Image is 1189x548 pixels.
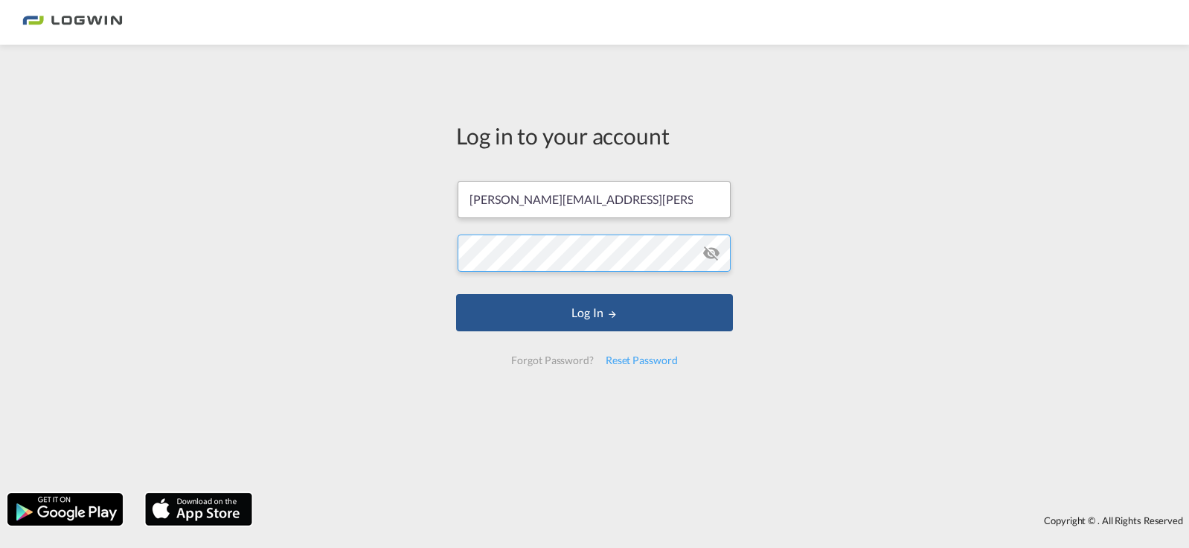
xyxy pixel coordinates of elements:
input: Enter email/phone number [458,181,731,218]
button: LOGIN [456,294,733,331]
div: Log in to your account [456,120,733,151]
div: Copyright © . All Rights Reserved [260,508,1189,533]
img: google.png [6,491,124,527]
div: Forgot Password? [505,347,599,374]
md-icon: icon-eye-off [702,244,720,262]
div: Reset Password [600,347,684,374]
img: apple.png [144,491,254,527]
img: bc73a0e0d8c111efacd525e4c8ad7d32.png [22,6,123,39]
